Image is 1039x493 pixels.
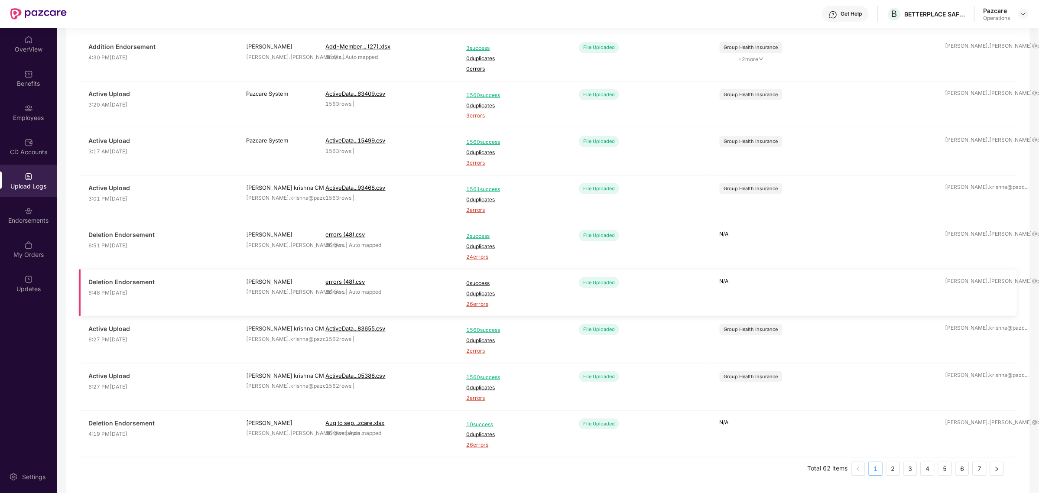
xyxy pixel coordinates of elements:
[466,138,563,146] span: 1560 success
[466,326,563,334] span: 1560 success
[720,230,929,238] p: N/A
[720,418,929,427] p: N/A
[88,230,231,240] span: Deletion Endorsement
[246,418,310,427] div: [PERSON_NAME]
[326,195,352,201] span: 1563 rows
[326,184,386,191] span: ActiveData...93468.csv
[973,462,987,476] li: 7
[326,383,352,389] span: 1562 rows
[945,42,1009,50] div: [PERSON_NAME].[PERSON_NAME]@p
[973,462,986,475] a: 7
[346,430,348,436] span: |
[326,372,386,379] span: ActiveData...05388.csv
[246,277,310,286] div: [PERSON_NAME]
[903,462,917,476] li: 3
[1025,184,1029,190] span: ...
[246,194,310,202] div: [PERSON_NAME].krishna@pazc
[246,136,310,145] div: Pazcare System
[945,136,1009,144] div: [PERSON_NAME].[PERSON_NAME]@p
[326,101,352,107] span: 1563 rows
[938,462,952,476] li: 5
[466,65,563,73] span: 0 errors
[326,90,386,97] span: ActiveData...63409.csv
[579,230,619,241] div: File Uploaded
[466,206,563,214] span: 2 errors
[246,89,310,98] div: Pazcare System
[466,384,563,392] span: 0 duplicates
[349,430,382,436] span: Auto mapped
[724,138,778,145] div: Group Health Insurance
[346,242,348,248] span: |
[88,148,231,156] span: 3:17 AM[DATE]
[990,462,1004,476] button: right
[353,383,355,389] span: |
[724,185,778,192] div: Group Health Insurance
[246,335,310,344] div: [PERSON_NAME].krishna@pazc
[246,382,310,390] div: [PERSON_NAME].krishna@pazc
[246,42,310,51] div: [PERSON_NAME]
[921,462,934,475] a: 4
[88,371,231,381] span: Active Upload
[466,441,563,449] span: 26 errors
[892,9,897,19] span: B
[869,462,882,475] a: 1
[466,243,563,251] span: 0 duplicates
[326,289,345,295] span: 26 rows
[326,137,386,144] span: ActiveData...15499.csv
[246,183,310,192] div: [PERSON_NAME] krishna CM
[88,383,231,391] span: 6:27 PM[DATE]
[326,54,341,60] span: 3 rows
[856,467,861,472] span: left
[466,253,563,261] span: 24 errors
[466,159,563,167] span: 3 errors
[466,102,563,110] span: 0 duplicates
[1025,324,1029,331] span: ...
[938,462,951,475] a: 5
[326,242,345,248] span: 26 rows
[829,10,838,19] img: svg+xml;base64,PHN2ZyBpZD0iSGVscC0zMngzMiIgeG1sbnM9Imh0dHA6Ly93d3cudzMub3JnLzIwMDAvc3ZnIiB3aWR0aD...
[759,56,764,62] span: down
[905,10,965,18] div: BETTERPLACE SAFETY SOLUTIONS PRIVATE LIMITED
[724,373,778,380] div: Group Health Insurance
[579,89,619,100] div: File Uploaded
[579,418,619,429] div: File Uploaded
[246,371,310,380] div: [PERSON_NAME] krishna CM
[88,89,231,99] span: Active Upload
[24,138,33,147] img: svg+xml;base64,PHN2ZyBpZD0iQ0RfQWNjb3VudHMiIGRhdGEtbmFtZT0iQ0QgQWNjb3VudHMiIHhtbG5zPSJodHRwOi8vd3...
[990,462,1004,476] li: Next Page
[466,91,563,100] span: 1560 success
[88,242,231,250] span: 6:51 PM[DATE]
[88,195,231,203] span: 3:01 PM[DATE]
[466,44,563,52] span: 3 success
[24,207,33,215] img: svg+xml;base64,PHN2ZyBpZD0iRW5kb3JzZW1lbnRzIiB4bWxucz0iaHR0cDovL3d3dy53My5vcmcvMjAwMC9zdmciIHdpZH...
[851,462,865,476] li: Previous Page
[886,462,900,476] li: 2
[466,290,563,298] span: 0 duplicates
[24,275,33,284] img: svg+xml;base64,PHN2ZyBpZD0iVXBkYXRlZCIgeG1sbnM9Imh0dHA6Ly93d3cudzMub3JnLzIwMDAvc3ZnIiB3aWR0aD0iMj...
[10,8,67,19] img: New Pazcare Logo
[353,195,355,201] span: |
[984,15,1010,22] div: Operations
[579,324,619,335] div: File Uploaded
[326,419,385,426] span: Aug to sep...zcare.xlsx
[24,104,33,113] img: svg+xml;base64,PHN2ZyBpZD0iRW1wbG95ZWVzIiB4bWxucz0iaHR0cDovL3d3dy53My5vcmcvMjAwMC9zdmciIHdpZHRoPS...
[945,418,1009,427] div: [PERSON_NAME].[PERSON_NAME]@betterpla
[88,324,231,334] span: Active Upload
[579,277,619,288] div: File Uploaded
[24,36,33,44] img: svg+xml;base64,PHN2ZyBpZD0iSG9tZSIgeG1sbnM9Imh0dHA6Ly93d3cudzMub3JnLzIwMDAvc3ZnIiB3aWR0aD0iMjAiIG...
[88,101,231,109] span: 3:20 AM[DATE]
[349,242,382,248] span: Auto mapped
[326,336,352,342] span: 1562 rows
[466,55,563,63] span: 0 duplicates
[88,418,231,428] span: Deletion Endorsement
[994,467,1000,472] span: right
[246,288,310,296] div: [PERSON_NAME].[PERSON_NAME]@p
[945,183,1009,191] div: [PERSON_NAME].krishna@pazc
[945,230,1009,238] div: [PERSON_NAME].[PERSON_NAME]@p
[945,371,1009,379] div: [PERSON_NAME].krishna@pazc
[24,172,33,181] img: svg+xml;base64,PHN2ZyBpZD0iVXBsb2FkX0xvZ3MiIGRhdGEtbmFtZT0iVXBsb2FkIExvZ3MiIHhtbG5zPSJodHRwOi8vd3...
[88,42,231,52] span: Addition Endorsement
[246,53,310,62] div: [PERSON_NAME].[PERSON_NAME]@p
[246,429,310,438] div: [PERSON_NAME].[PERSON_NAME]@betterpla
[724,91,778,98] div: Group Health Insurance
